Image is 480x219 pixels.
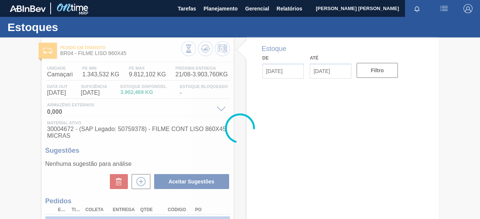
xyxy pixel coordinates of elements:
span: Tarefas [178,4,196,13]
span: Gerencial [245,4,269,13]
span: Planejamento [204,4,238,13]
img: userActions [439,4,448,13]
img: TNhmsLtSVTkK8tSr43FrP2fwEKptu5GPRR3wAAAABJRU5ErkJggg== [10,5,46,12]
button: Notificações [405,3,429,14]
img: Logout [463,4,472,13]
span: Relatórios [277,4,302,13]
h1: Estoques [7,23,141,31]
